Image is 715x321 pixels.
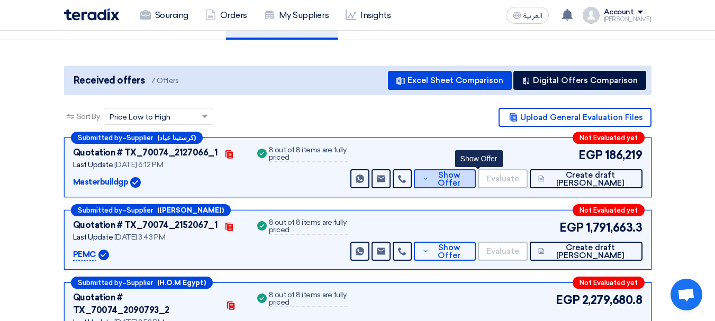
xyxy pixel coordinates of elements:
[583,7,600,24] img: profile_test.png
[78,207,122,214] span: Submitted by
[547,171,633,187] span: Create draft [PERSON_NAME]
[559,219,584,236] span: EGP
[157,134,196,141] b: (كرستينا عياد)
[431,244,467,260] span: Show Offer
[73,146,218,159] div: Quotation # TX_70074_2127066_1
[455,150,503,167] div: Show Offer
[71,204,231,216] div: –
[523,12,542,20] span: العربية
[478,242,528,261] button: Evaluate
[414,169,476,188] button: Show Offer
[269,219,348,235] div: 8 out of 8 items are fully priced
[337,4,399,27] a: Insights
[78,279,122,286] span: Submitted by
[269,146,348,162] div: 8 out of 8 items are fully priced
[73,249,96,261] p: PEMC
[578,146,603,164] span: EGP
[269,291,348,307] div: 8 out of 8 items are fully priced
[499,108,651,127] button: Upload General Evaluation Files
[513,71,646,90] button: Digital Offers Comparison
[157,279,206,286] b: (H.O.M Egypt)
[586,219,642,236] span: 1,791,663.3
[388,71,512,90] button: Excel Sheet Comparison
[64,8,119,21] img: Teradix logo
[580,279,638,286] span: Not Evaluated yet
[73,233,113,242] span: Last Update
[77,111,100,122] span: Sort By
[197,4,256,27] a: Orders
[671,279,702,310] a: Open chat
[486,247,519,255] span: Evaluate
[114,160,163,169] span: [DATE] 6:12 PM
[556,291,580,309] span: EGP
[580,134,638,141] span: Not Evaluated yet
[431,171,467,187] span: Show Offer
[71,277,213,289] div: –
[605,146,642,164] span: 186,219
[73,160,113,169] span: Last Update
[151,76,178,86] span: 7 Offers
[71,132,203,144] div: –
[580,207,638,214] span: Not Evaluated yet
[98,250,109,260] img: Verified Account
[604,8,634,17] div: Account
[486,175,519,183] span: Evaluate
[414,242,476,261] button: Show Offer
[530,242,642,261] button: Create draft [PERSON_NAME]
[114,233,165,242] span: [DATE] 3:43 PM
[126,279,153,286] span: Supplier
[256,4,337,27] a: My Suppliers
[73,176,129,189] p: Masterbuildgp
[73,291,219,317] div: Quotation # TX_70074_2090793_2
[78,134,122,141] span: Submitted by
[582,291,642,309] span: 2,279,680.8
[126,134,153,141] span: Supplier
[74,74,145,88] span: Received offers
[126,207,153,214] span: Supplier
[157,207,224,214] b: ([PERSON_NAME])
[547,244,633,260] span: Create draft [PERSON_NAME]
[530,169,642,188] button: Create draft [PERSON_NAME]
[110,112,170,123] span: Price Low to High
[130,177,141,188] img: Verified Account
[73,219,218,232] div: Quotation # TX_70074_2152067_1
[604,16,651,22] div: [PERSON_NAME]
[478,169,528,188] button: Evaluate
[506,7,549,24] button: العربية
[132,4,197,27] a: Sourcing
